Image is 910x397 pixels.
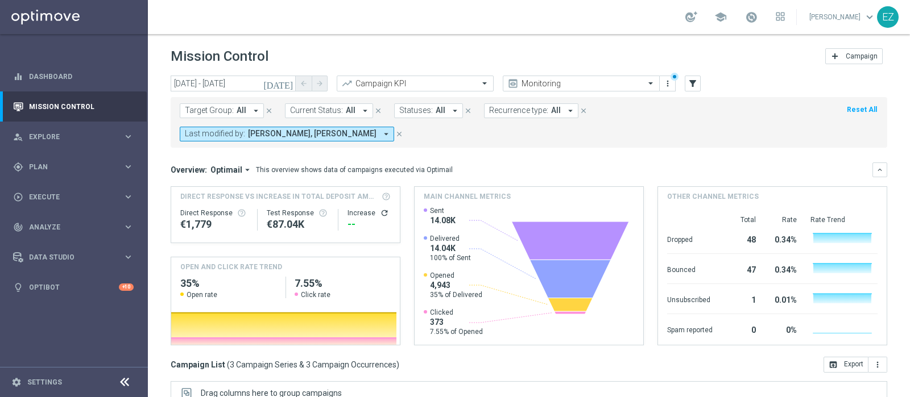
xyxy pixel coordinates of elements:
button: Last modified by: [PERSON_NAME], [PERSON_NAME] arrow_drop_down [180,127,394,141]
i: keyboard_arrow_right [123,161,134,172]
button: Current Status: All arrow_drop_down [285,103,373,118]
button: add Campaign [825,48,883,64]
i: open_in_browser [829,360,838,369]
button: arrow_back [296,76,312,91]
span: Analyze [29,224,123,231]
ng-select: Campaign KPI [337,76,494,91]
i: trending_up [341,78,353,89]
a: [PERSON_NAME]keyboard_arrow_down [808,9,877,26]
i: keyboard_arrow_right [123,222,134,232]
i: filter_alt [688,78,698,89]
span: All [346,106,355,115]
i: more_vert [663,79,672,88]
span: ) [396,360,399,370]
button: close [394,128,404,140]
i: person_search [13,132,23,142]
span: Data Studio [29,254,123,261]
i: play_circle_outline [13,192,23,202]
i: keyboard_arrow_right [123,131,134,142]
i: close [374,107,382,115]
span: 14.08K [430,215,456,225]
span: Recurrence type: [489,106,548,115]
i: arrow_drop_down [381,129,391,139]
div: Optibot [13,272,134,302]
div: Data Studio keyboard_arrow_right [13,253,134,262]
span: 7.55% of Opened [430,327,483,336]
i: gps_fixed [13,162,23,172]
span: 373 [430,317,483,327]
div: equalizer Dashboard [13,72,134,81]
i: equalizer [13,72,23,82]
div: €1,779 [180,218,248,231]
h4: Other channel metrics [667,191,759,202]
i: lightbulb [13,282,23,292]
span: keyboard_arrow_down [863,11,876,23]
i: close [580,107,588,115]
button: more_vert [662,77,673,90]
i: keyboard_arrow_down [876,166,884,174]
button: track_changes Analyze keyboard_arrow_right [13,223,134,232]
div: Analyze [13,222,123,232]
button: open_in_browser Export [824,357,868,373]
i: arrow_drop_down [360,106,370,116]
div: +10 [119,283,134,291]
button: Mission Control [13,102,134,111]
span: 100% of Sent [430,253,471,262]
div: Total [726,215,756,224]
span: Delivered [430,234,471,243]
i: arrow_drop_down [251,106,261,116]
i: close [395,130,403,138]
div: Execute [13,192,123,202]
button: Statuses: All arrow_drop_down [394,103,463,118]
span: Sent [430,206,456,215]
i: more_vert [873,360,882,369]
button: gps_fixed Plan keyboard_arrow_right [13,162,134,172]
i: close [265,107,273,115]
div: 0.34% [770,260,797,278]
button: refresh [380,208,389,218]
h3: Campaign List [171,360,399,370]
span: Plan [29,164,123,170]
span: school [714,11,727,23]
span: Clicked [430,308,483,317]
i: track_changes [13,222,23,232]
button: lightbulb Optibot +10 [13,283,134,292]
a: Mission Control [29,91,134,122]
span: Campaign [846,52,878,60]
i: arrow_drop_down [565,106,576,116]
h2: 35% [180,277,276,290]
button: close [463,105,473,117]
button: play_circle_outline Execute keyboard_arrow_right [13,193,134,202]
span: 35% of Delivered [430,290,482,299]
div: Bounced [667,260,713,278]
div: -- [348,218,391,231]
span: ( [227,360,230,370]
i: arrow_back [300,80,308,87]
div: Dropped [667,229,713,248]
div: EZ [877,6,899,28]
span: Current Status: [290,106,343,115]
button: filter_alt [685,76,701,91]
button: more_vert [868,357,887,373]
i: add [830,52,839,61]
a: Dashboard [29,61,134,91]
div: Direct Response [180,208,248,218]
button: Reset All [846,103,878,116]
span: All [436,106,445,115]
span: Target Group: [185,106,234,115]
button: Recurrence type: All arrow_drop_down [484,103,578,118]
multiple-options-button: Export to CSV [824,360,887,369]
span: 3 Campaign Series & 3 Campaign Occurrences [230,360,396,370]
span: Click rate [301,290,330,299]
button: keyboard_arrow_down [872,162,887,177]
button: arrow_forward [312,76,328,91]
i: keyboard_arrow_right [123,191,134,202]
div: Dashboard [13,61,134,91]
div: This overview shows data of campaigns executed via Optimail [256,165,453,175]
i: [DATE] [263,78,294,89]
